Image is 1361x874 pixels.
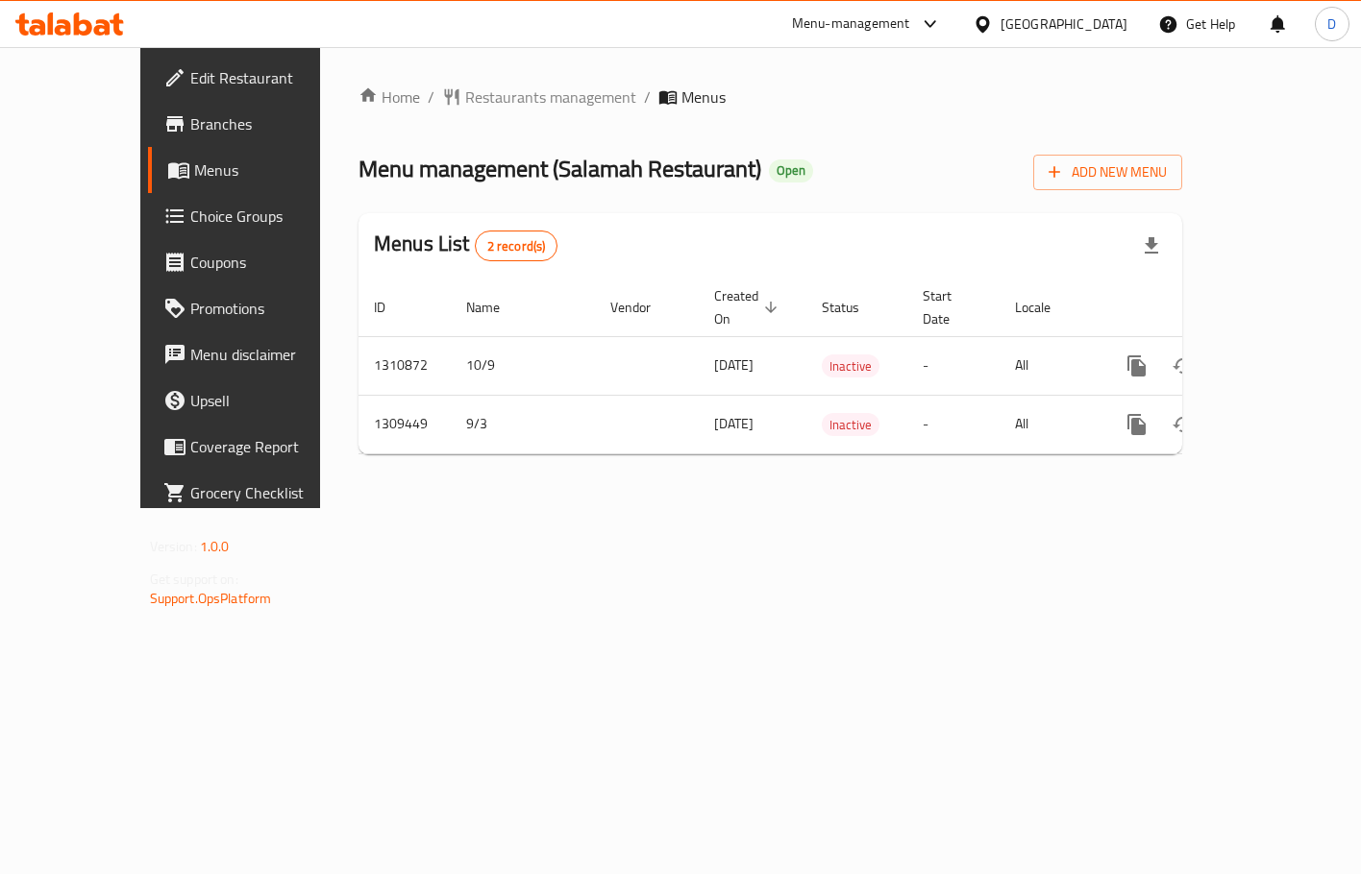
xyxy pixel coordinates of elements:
span: Edit Restaurant [190,66,352,89]
span: Vendor [610,296,676,319]
button: more [1114,343,1160,389]
button: more [1114,401,1160,448]
span: Start Date [923,284,977,330]
button: Add New Menu [1033,155,1182,190]
a: Coupons [148,239,367,285]
span: Upsell [190,389,352,412]
a: Restaurants management [442,85,636,109]
td: - [907,336,1000,395]
span: Inactive [822,355,879,377]
li: / [428,85,434,109]
td: - [907,395,1000,453]
span: Add New Menu [1049,160,1167,184]
a: Home [359,85,420,109]
span: Menu management ( Salamah Restaurant ) [359,147,761,190]
a: Support.OpsPlatform [150,586,272,611]
span: Locale [1015,296,1076,319]
a: Upsell [148,377,367,424]
a: Promotions [148,285,367,331]
span: Menus [194,158,352,182]
div: Menu-management [792,12,910,36]
span: Branches [190,112,352,135]
span: Created On [714,284,783,330]
th: Actions [1099,279,1314,337]
a: Grocery Checklist [148,470,367,516]
span: D [1327,13,1336,35]
span: Promotions [190,297,352,320]
div: Open [769,159,813,182]
h2: Menus List [374,230,557,261]
span: 1.0.0 [200,534,230,559]
a: Edit Restaurant [148,55,367,101]
span: Version: [150,534,197,559]
div: Export file [1128,223,1175,269]
span: ID [374,296,410,319]
span: Coupons [190,251,352,274]
span: Open [769,162,813,179]
td: All [1000,395,1099,453]
span: Choice Groups [190,205,352,228]
span: Get support on: [150,567,238,592]
span: Menus [681,85,726,109]
span: [DATE] [714,411,754,436]
li: / [644,85,651,109]
div: Inactive [822,413,879,436]
a: Coverage Report [148,424,367,470]
span: [DATE] [714,352,754,377]
span: Grocery Checklist [190,481,352,504]
span: Name [466,296,525,319]
span: Menu disclaimer [190,343,352,366]
button: Change Status [1160,401,1206,448]
span: Status [822,296,884,319]
a: Menus [148,147,367,193]
span: 2 record(s) [476,237,557,255]
button: Change Status [1160,343,1206,389]
div: [GEOGRAPHIC_DATA] [1001,13,1127,35]
a: Menu disclaimer [148,331,367,377]
td: All [1000,336,1099,395]
div: Total records count [475,231,558,261]
td: 9/3 [451,395,595,453]
a: Branches [148,101,367,147]
nav: breadcrumb [359,85,1182,109]
span: Coverage Report [190,435,352,458]
a: Choice Groups [148,193,367,239]
table: enhanced table [359,279,1314,454]
td: 1310872 [359,336,451,395]
span: Restaurants management [465,85,636,109]
div: Inactive [822,354,879,377]
td: 1309449 [359,395,451,453]
td: 10/9 [451,336,595,395]
span: Inactive [822,414,879,436]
